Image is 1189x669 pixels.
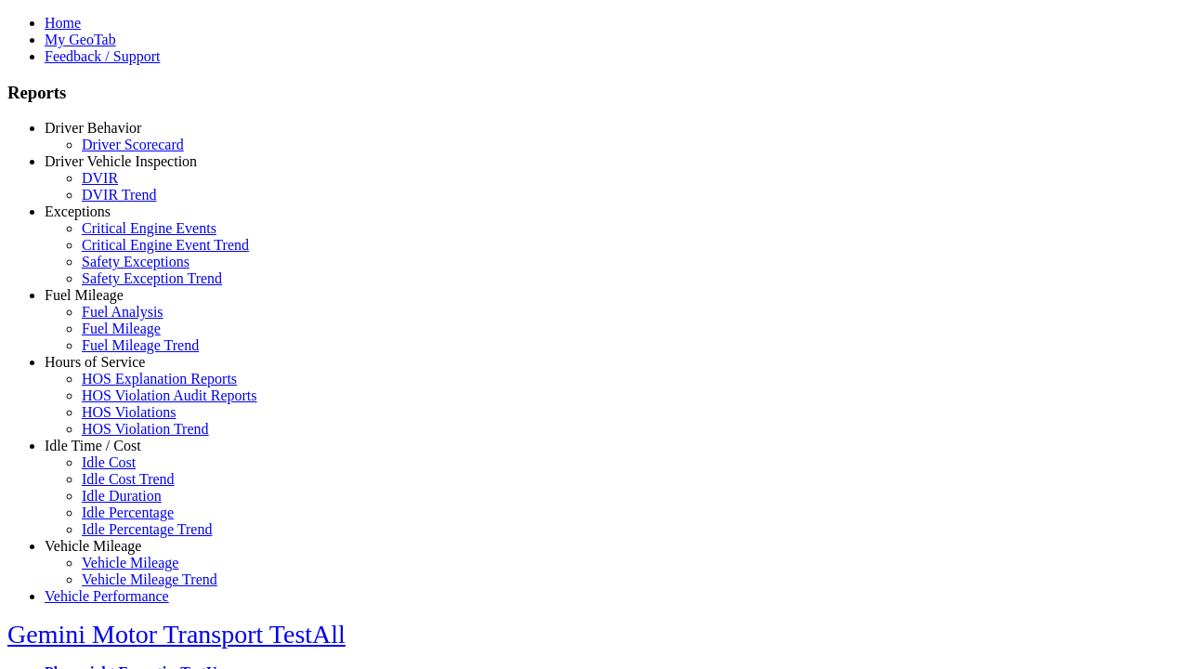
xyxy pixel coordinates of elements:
[82,304,163,320] a: Fuel Analysis
[45,438,141,453] a: Idle Time / Cost
[82,237,249,253] a: Critical Engine Event Trend
[82,571,217,587] a: Vehicle Mileage Trend
[82,454,136,470] a: Idle Cost
[45,203,111,219] a: Exceptions
[45,287,124,303] a: Fuel Mileage
[45,15,81,31] a: Home
[82,387,257,403] a: HOS Violation Audit Reports
[45,588,169,604] a: Vehicle Performance
[45,120,141,136] a: Driver Behavior
[7,83,1182,103] h3: Reports
[82,337,199,353] a: Fuel Mileage Trend
[82,254,189,269] a: Safety Exceptions
[82,505,174,520] a: Idle Percentage
[82,220,216,236] a: Critical Engine Events
[45,32,116,47] a: My GeoTab
[82,521,212,537] a: Idle Percentage Trend
[82,187,156,203] a: DVIR Trend
[82,321,161,336] a: Fuel Mileage
[82,404,176,420] a: HOS Violations
[82,555,178,571] a: Vehicle Mileage
[82,471,175,487] a: Idle Cost Trend
[82,270,222,286] a: Safety Exception Trend
[45,354,145,370] a: Hours of Service
[82,488,162,504] a: Idle Duration
[82,421,209,437] a: HOS Violation Trend
[7,620,346,649] a: Gemini Motor Transport TestAll
[82,137,184,152] a: Driver Scorecard
[82,170,118,186] a: DVIR
[82,371,237,387] a: HOS Explanation Reports
[45,48,160,64] a: Feedback / Support
[45,153,197,169] a: Driver Vehicle Inspection
[45,538,141,554] a: Vehicle Mileage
